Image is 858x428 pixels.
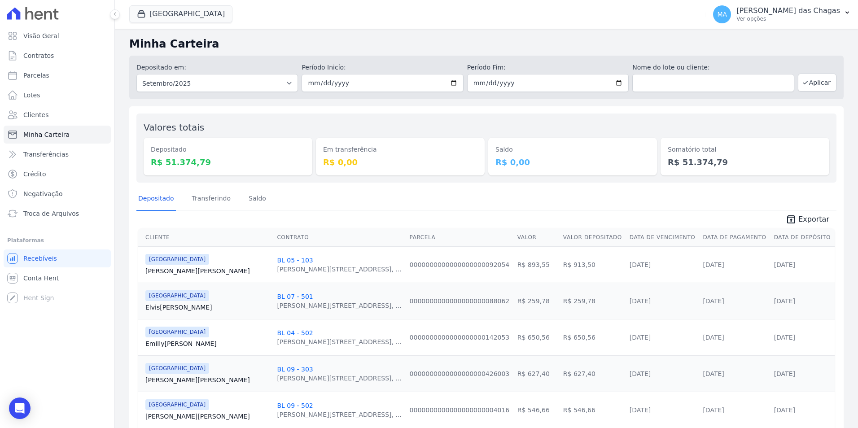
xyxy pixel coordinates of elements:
[410,261,510,268] a: 0000000000000000000092054
[323,145,477,154] dt: Em transferência
[145,254,209,265] span: [GEOGRAPHIC_DATA]
[560,228,626,247] th: Valor Depositado
[9,397,31,419] div: Open Intercom Messenger
[774,406,795,414] a: [DATE]
[410,334,510,341] a: 0000000000000000000142053
[23,170,46,179] span: Crédito
[323,156,477,168] dd: R$ 0,00
[779,214,836,227] a: unarchive Exportar
[798,74,836,92] button: Aplicar
[630,297,651,305] a: [DATE]
[145,363,209,374] span: [GEOGRAPHIC_DATA]
[138,228,273,247] th: Cliente
[277,329,313,336] a: BL 04 - 502
[136,64,186,71] label: Depositado em:
[4,269,111,287] a: Conta Hent
[23,51,54,60] span: Contratos
[410,297,510,305] a: 0000000000000000000088062
[247,188,268,211] a: Saldo
[23,130,70,139] span: Minha Carteira
[129,36,844,52] h2: Minha Carteira
[277,257,313,264] a: BL 05 - 103
[736,15,840,22] p: Ver opções
[277,337,401,346] div: [PERSON_NAME][STREET_ADDRESS], ...
[786,214,797,225] i: unarchive
[514,246,560,283] td: R$ 893,55
[7,235,107,246] div: Plataformas
[277,410,401,419] div: [PERSON_NAME][STREET_ADDRESS], ...
[23,110,48,119] span: Clientes
[668,145,822,154] dt: Somatório total
[632,63,794,72] label: Nome do lote ou cliente:
[4,145,111,163] a: Transferências
[630,406,651,414] a: [DATE]
[277,366,313,373] a: BL 09 - 303
[190,188,233,211] a: Transferindo
[699,228,770,247] th: Data de Pagamento
[560,246,626,283] td: R$ 913,50
[495,156,650,168] dd: R$ 0,00
[4,106,111,124] a: Clientes
[4,27,111,45] a: Visão Geral
[514,283,560,319] td: R$ 259,78
[4,86,111,104] a: Lotes
[774,334,795,341] a: [DATE]
[717,11,727,17] span: MA
[4,249,111,267] a: Recebíveis
[560,392,626,428] td: R$ 546,66
[514,319,560,355] td: R$ 650,56
[798,214,829,225] span: Exportar
[703,406,724,414] a: [DATE]
[23,189,63,198] span: Negativação
[145,339,270,348] a: Emilly[PERSON_NAME]
[145,290,209,301] span: [GEOGRAPHIC_DATA]
[774,297,795,305] a: [DATE]
[626,228,700,247] th: Data de Vencimento
[23,150,69,159] span: Transferências
[467,63,629,72] label: Período Fim:
[151,156,305,168] dd: R$ 51.374,79
[706,2,858,27] button: MA [PERSON_NAME] das Chagas Ver opções
[129,5,232,22] button: [GEOGRAPHIC_DATA]
[4,185,111,203] a: Negativação
[145,399,209,410] span: [GEOGRAPHIC_DATA]
[406,228,514,247] th: Parcela
[4,126,111,144] a: Minha Carteira
[151,145,305,154] dt: Depositado
[302,63,463,72] label: Período Inicío:
[514,392,560,428] td: R$ 546,66
[514,228,560,247] th: Valor
[145,376,270,384] a: [PERSON_NAME][PERSON_NAME]
[145,412,270,421] a: [PERSON_NAME][PERSON_NAME]
[774,261,795,268] a: [DATE]
[277,265,401,274] div: [PERSON_NAME][STREET_ADDRESS], ...
[495,145,650,154] dt: Saldo
[560,283,626,319] td: R$ 259,78
[703,297,724,305] a: [DATE]
[273,228,406,247] th: Contrato
[4,66,111,84] a: Parcelas
[23,209,79,218] span: Troca de Arquivos
[23,71,49,80] span: Parcelas
[277,301,401,310] div: [PERSON_NAME][STREET_ADDRESS], ...
[4,205,111,223] a: Troca de Arquivos
[4,165,111,183] a: Crédito
[4,47,111,65] a: Contratos
[277,293,313,300] a: BL 07 - 501
[136,188,176,211] a: Depositado
[560,355,626,392] td: R$ 627,40
[514,355,560,392] td: R$ 627,40
[145,303,270,312] a: Elvis[PERSON_NAME]
[410,406,510,414] a: 0000000000000000000004016
[410,370,510,377] a: 0000000000000000000426003
[770,228,835,247] th: Data de Depósito
[736,6,840,15] p: [PERSON_NAME] das Chagas
[703,370,724,377] a: [DATE]
[703,261,724,268] a: [DATE]
[23,91,40,100] span: Lotes
[668,156,822,168] dd: R$ 51.374,79
[144,122,204,133] label: Valores totais
[560,319,626,355] td: R$ 650,56
[145,266,270,275] a: [PERSON_NAME][PERSON_NAME]
[630,334,651,341] a: [DATE]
